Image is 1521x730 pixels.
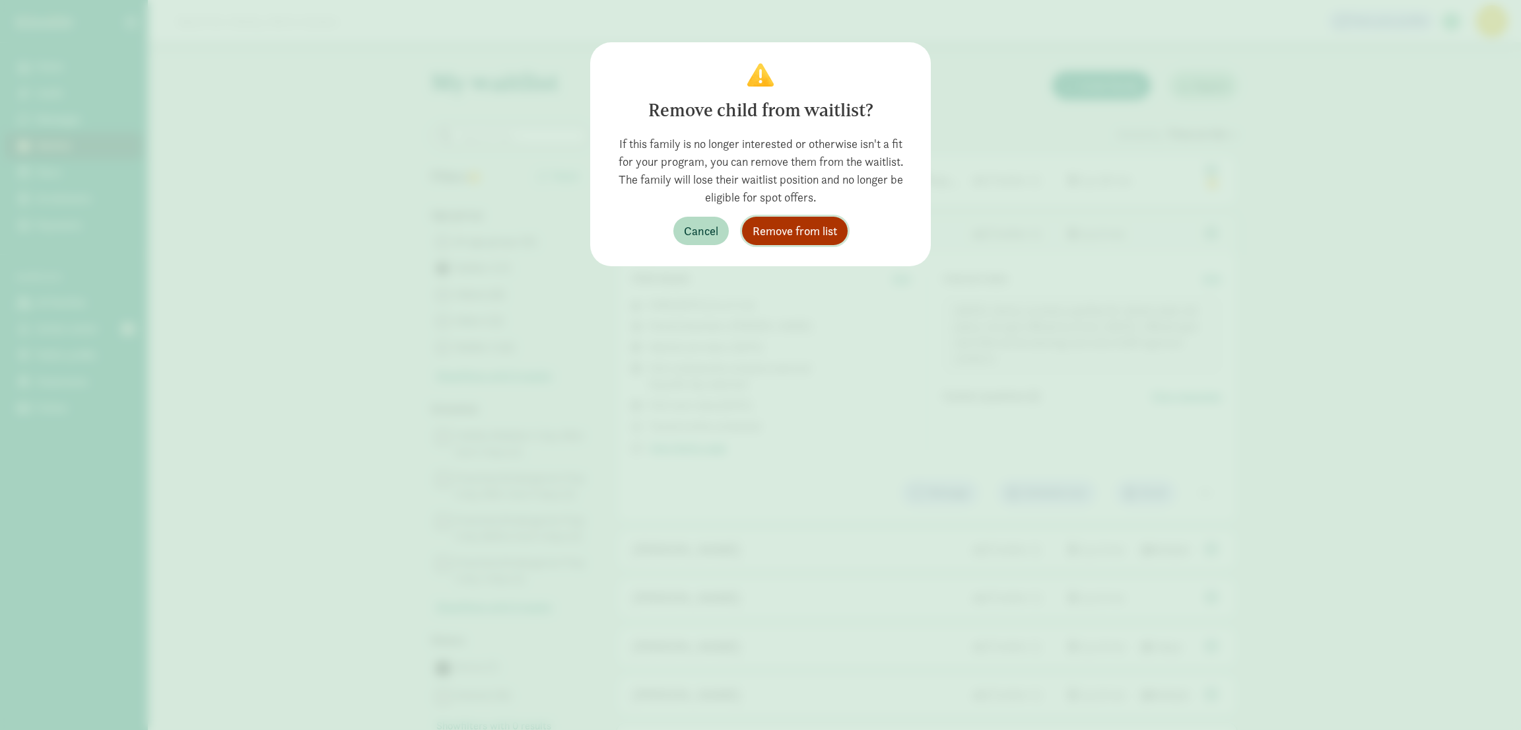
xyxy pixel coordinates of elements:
[747,63,774,87] img: Confirm
[742,217,848,245] button: Remove from list
[611,135,910,206] div: If this family is no longer interested or otherwise isn't a fit for your program, you can remove ...
[673,217,729,245] button: Cancel
[611,97,910,124] div: Remove child from waitlist?
[1455,667,1521,730] iframe: Chat Widget
[684,222,718,240] span: Cancel
[753,222,837,240] span: Remove from list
